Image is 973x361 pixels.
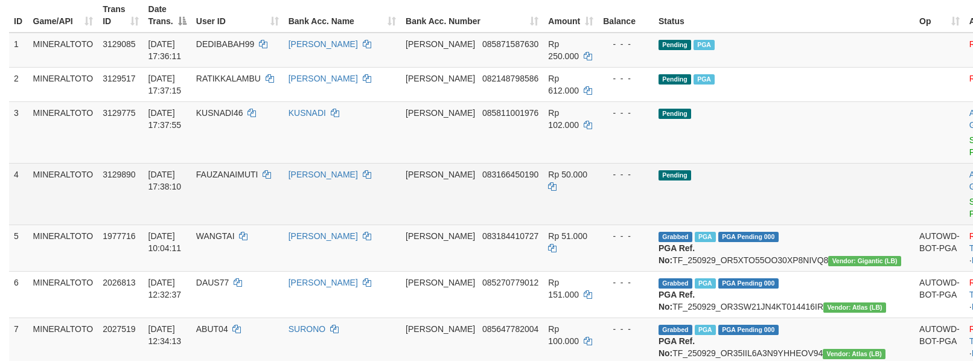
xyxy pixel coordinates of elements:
span: Grabbed [659,232,692,242]
span: [DATE] 10:04:11 [148,231,182,253]
span: Vendor URL: https://dashboard.q2checkout.com/secure [823,349,885,359]
span: 2026813 [103,278,136,287]
span: 3129775 [103,108,136,118]
td: 3 [9,101,28,163]
span: Rp 102.000 [548,108,579,130]
td: MINERALTOTO [28,33,98,68]
span: Grabbed [659,278,692,289]
span: ABUT04 [196,324,228,334]
div: - - - [603,168,649,180]
span: PGA Pending [718,232,779,242]
a: [PERSON_NAME] [289,231,358,241]
span: Rp 151.000 [548,278,579,299]
div: - - - [603,72,649,85]
span: Marked by bylanggota2 [695,278,716,289]
div: - - - [603,323,649,335]
td: 1 [9,33,28,68]
td: MINERALTOTO [28,163,98,225]
div: - - - [603,107,649,119]
span: [DATE] 17:38:10 [148,170,182,191]
span: 2027519 [103,324,136,334]
span: Copy 085811001976 to clipboard [482,108,538,118]
span: [PERSON_NAME] [406,170,475,179]
a: [PERSON_NAME] [289,278,358,287]
span: 3129517 [103,74,136,83]
span: Grabbed [659,325,692,335]
span: [PERSON_NAME] [406,231,475,241]
span: [PERSON_NAME] [406,39,475,49]
span: KUSNADI46 [196,108,243,118]
span: Vendor URL: https://dashboard.q2checkout.com/secure [828,256,901,266]
span: WANGTAI [196,231,235,241]
div: - - - [603,230,649,242]
td: 4 [9,163,28,225]
td: 2 [9,67,28,101]
span: Copy 083184410727 to clipboard [482,231,538,241]
span: Copy 083166450190 to clipboard [482,170,538,179]
span: [PERSON_NAME] [406,278,475,287]
a: [PERSON_NAME] [289,39,358,49]
td: MINERALTOTO [28,67,98,101]
span: DAUS77 [196,278,229,287]
span: Copy 085871587630 to clipboard [482,39,538,49]
span: Vendor URL: https://dashboard.q2checkout.com/secure [823,302,886,313]
span: Pending [659,74,691,85]
span: PGA Pending [718,278,779,289]
td: TF_250929_OR3SW21JN4KT014416IR [654,271,914,318]
b: PGA Ref. No: [659,290,695,311]
span: Marked by bylanggota1 [694,40,715,50]
td: TF_250929_OR5XTO55OO30XP8NIVQ8 [654,225,914,271]
span: Pending [659,109,691,119]
td: MINERALTOTO [28,225,98,271]
span: [DATE] 12:32:37 [148,278,182,299]
span: 3129085 [103,39,136,49]
a: SURONO [289,324,325,334]
span: [DATE] 17:36:11 [148,39,182,61]
span: [DATE] 17:37:15 [148,74,182,95]
span: [PERSON_NAME] [406,74,475,83]
a: [PERSON_NAME] [289,170,358,179]
span: Copy 085647782004 to clipboard [482,324,538,334]
td: MINERALTOTO [28,101,98,163]
span: Marked by bylanggota2 [695,232,716,242]
span: [DATE] 12:34:13 [148,324,182,346]
span: [DATE] 17:37:55 [148,108,182,130]
span: Rp 51.000 [548,231,587,241]
span: Rp 50.000 [548,170,587,179]
span: FAUZANAIMUTI [196,170,258,179]
span: 3129890 [103,170,136,179]
span: DEDIBABAH99 [196,39,254,49]
td: 6 [9,271,28,318]
div: - - - [603,276,649,289]
span: [PERSON_NAME] [406,324,475,334]
span: [PERSON_NAME] [406,108,475,118]
td: AUTOWD-BOT-PGA [914,271,965,318]
b: PGA Ref. No: [659,336,695,358]
b: PGA Ref. No: [659,243,695,265]
span: 1977716 [103,231,136,241]
a: [PERSON_NAME] [289,74,358,83]
span: Copy 082148798586 to clipboard [482,74,538,83]
span: Rp 250.000 [548,39,579,61]
span: Marked by bylanggota2 [695,325,716,335]
span: Rp 612.000 [548,74,579,95]
a: KUSNADI [289,108,326,118]
td: MINERALTOTO [28,271,98,318]
span: Marked by bylanggota2 [694,74,715,85]
td: AUTOWD-BOT-PGA [914,225,965,271]
span: Copy 085270779012 to clipboard [482,278,538,287]
span: Pending [659,40,691,50]
span: Pending [659,170,691,180]
span: Rp 100.000 [548,324,579,346]
div: - - - [603,38,649,50]
td: 5 [9,225,28,271]
span: PGA Pending [718,325,779,335]
span: RATIKKALAMBU [196,74,261,83]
